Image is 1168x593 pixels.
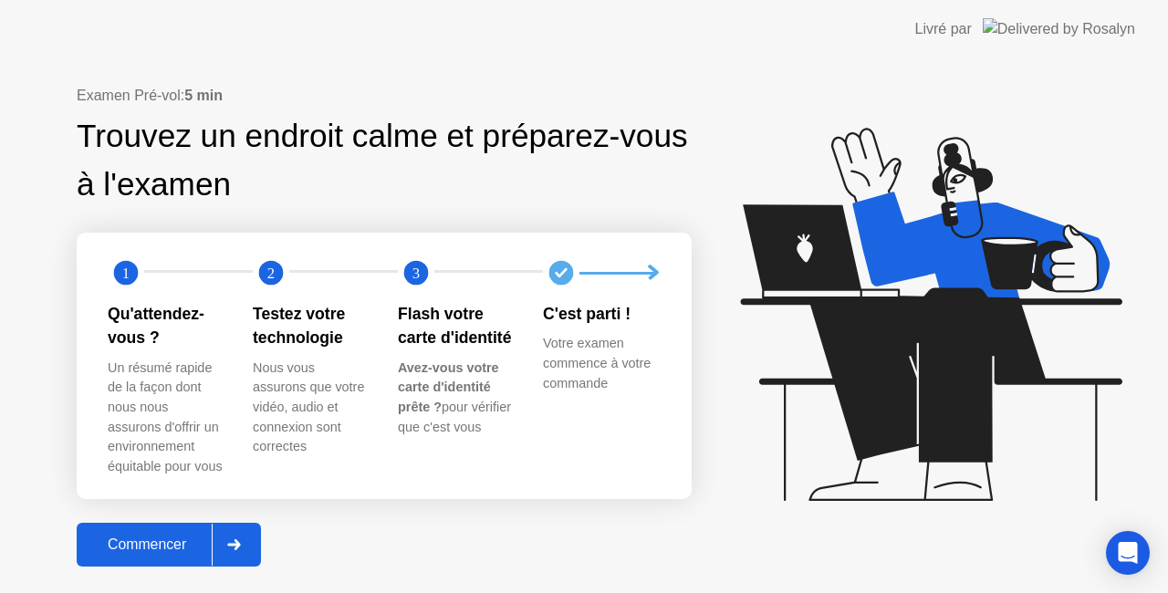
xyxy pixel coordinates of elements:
div: Testez votre technologie [253,302,369,350]
img: Delivered by Rosalyn [983,18,1135,39]
text: 1 [122,265,130,282]
div: Flash votre carte d'identité [398,302,514,350]
div: Trouvez un endroit calme et préparez-vous à l'examen [77,112,692,209]
b: 5 min [184,88,223,103]
div: Commencer [82,536,212,553]
text: 2 [267,265,275,282]
div: Qu'attendez-vous ? [108,302,224,350]
div: Votre examen commence à votre commande [543,334,659,393]
div: pour vérifier que c'est vous [398,359,514,437]
div: Examen Pré-vol: [77,85,692,107]
div: Livré par [915,18,972,40]
text: 3 [412,265,420,282]
div: Open Intercom Messenger [1106,531,1150,575]
div: Nous vous assurons que votre vidéo, audio et connexion sont correctes [253,359,369,457]
div: Un résumé rapide de la façon dont nous nous assurons d'offrir un environnement équitable pour vous [108,359,224,477]
div: C'est parti ! [543,302,659,326]
button: Commencer [77,523,261,567]
b: Avez-vous votre carte d'identité prête ? [398,360,499,414]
